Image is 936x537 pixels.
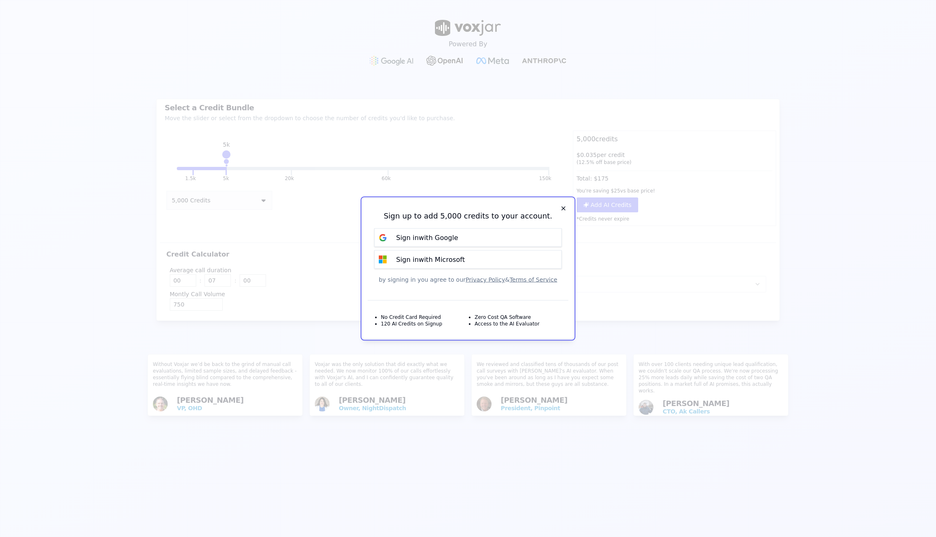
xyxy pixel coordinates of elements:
p: Sign in with Google [396,233,458,242]
img: google Sign in button [375,229,391,246]
li: Zero Cost QA Software [475,314,531,321]
li: 120 AI Credits on Signup [381,321,442,327]
button: Terms of Service [510,276,557,284]
div: Sign up to add 5,000 credits to your account. [374,210,562,222]
button: Privacy Policy [466,276,505,284]
li: No Credit Card Required [381,314,441,321]
li: Access to the AI Evaluator [475,321,539,327]
button: Sign inwith Google [374,228,562,247]
p: Sign in with Microsoft [396,254,465,264]
button: Sign inwith Microsoft [374,250,562,269]
div: by signing in you agree to our & [374,276,562,284]
img: microsoft Sign in button [375,251,391,268]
